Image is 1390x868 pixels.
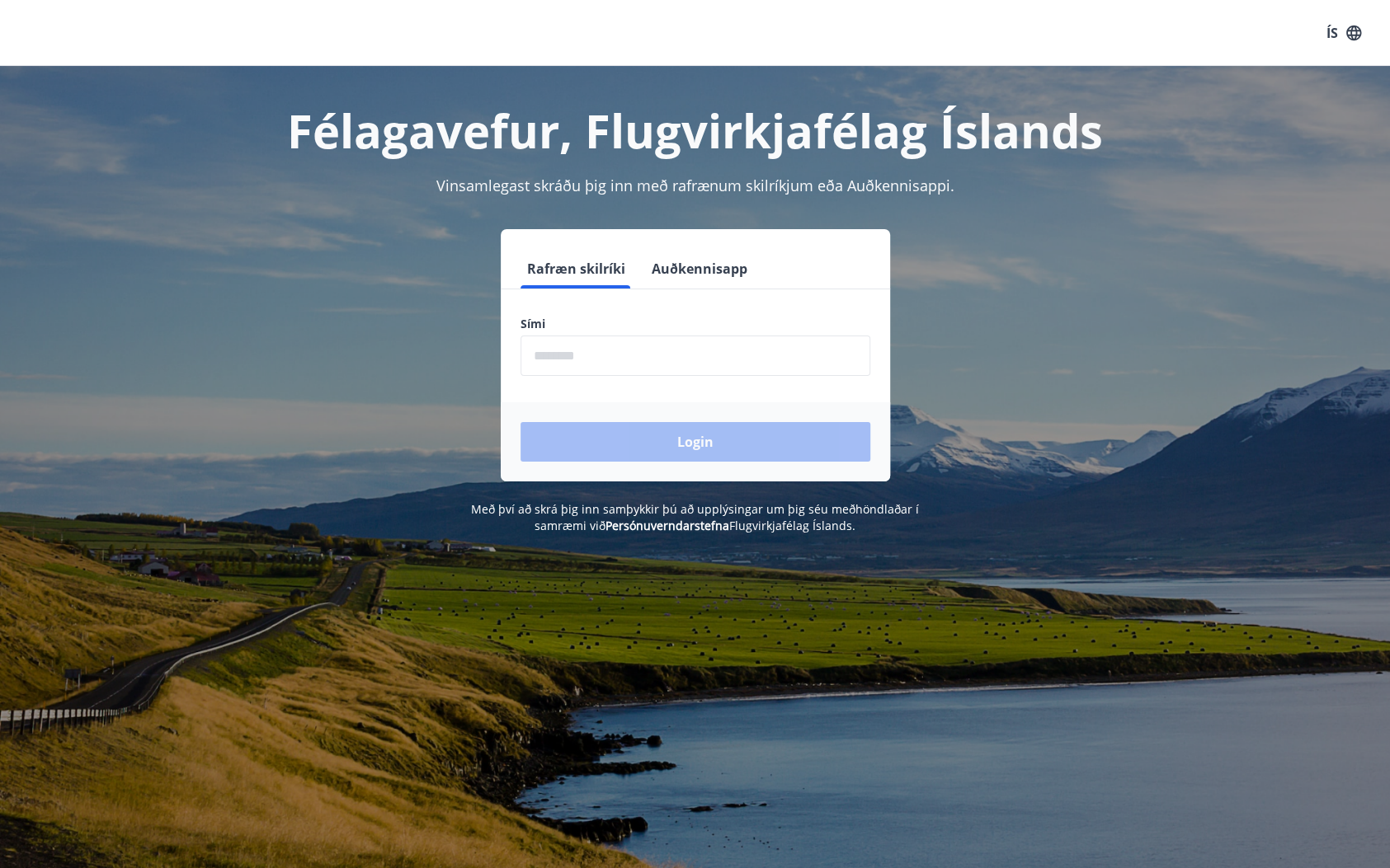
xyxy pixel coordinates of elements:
h1: Félagavefur, Flugvirkjafélag Íslands [121,99,1270,162]
button: Auðkennisapp [645,249,754,289]
span: Með því að skrá þig inn samþykkir þú að upplýsingar um þig séu meðhöndlaðar í samræmi við Flugvir... [471,501,919,533]
span: Vinsamlegast skráðu þig inn með rafrænum skilríkjum eða Auðkennisappi. [436,176,954,195]
a: Persónuverndarstefna [605,518,729,533]
button: Rafræn skilríki [521,249,632,289]
button: ÍS [1317,18,1370,48]
label: Sími [521,316,870,332]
